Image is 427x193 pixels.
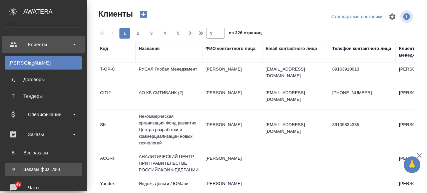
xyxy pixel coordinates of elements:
[135,63,202,86] td: РУСАЛ Глобал Менеджмент
[5,163,82,176] a: ФЗаказы физ. лиц
[139,45,159,52] div: Название
[146,28,157,39] button: 3
[404,156,420,173] button: 🙏
[159,28,170,39] button: 4
[5,146,82,159] a: ВВсе заказы
[332,45,391,52] div: Телефон контактного лица
[135,150,202,177] td: АНАЛИТИЧЕСКИЙ ЦЕНТР ПРИ ПРАВИТЕЛЬСТВЕ РОССИЙСКОЙ ФЕДЕРАЦИИ
[173,28,183,39] button: 5
[5,56,82,70] a: [PERSON_NAME]Клиенты
[205,45,256,52] div: ФИО контактного лица
[133,30,143,37] span: 2
[400,10,414,23] span: Посмотреть информацию
[202,86,262,109] td: [PERSON_NAME]
[5,90,82,103] a: ТТендеры
[135,86,202,109] td: АО КБ СИТИБАНК (2)
[384,9,400,25] span: Настроить таблицу
[97,152,135,175] td: ACGRF
[159,30,170,37] span: 4
[266,90,326,103] p: [EMAIL_ADDRESS][DOMAIN_NAME]
[23,5,87,18] div: AWATERA
[5,183,82,193] div: Чаты
[8,60,78,66] div: Клиенты
[406,158,418,172] span: 🙏
[8,93,78,99] div: Тендеры
[5,73,82,86] a: ДДоговоры
[135,9,151,20] button: Создать
[202,63,262,86] td: [PERSON_NAME]
[5,129,82,139] div: Заказы
[332,90,392,96] p: [PHONE_NUMBER]
[8,76,78,83] div: Договоры
[266,45,317,52] div: Email контактного лица
[97,63,135,86] td: T-OP-C
[202,152,262,175] td: [PERSON_NAME]
[97,118,135,141] td: SK
[8,166,78,173] div: Заказы физ. лиц
[202,118,262,141] td: [PERSON_NAME]
[266,66,326,79] p: [EMAIL_ADDRESS][DOMAIN_NAME]
[133,28,143,39] button: 2
[330,12,384,22] div: split button
[146,30,157,37] span: 3
[173,30,183,37] span: 5
[229,29,262,39] span: из 326 страниц
[97,86,135,109] td: CITI2
[100,45,108,52] div: Код
[8,149,78,156] div: Все заказы
[97,9,133,19] span: Клиенты
[266,121,326,135] p: [EMAIL_ADDRESS][DOMAIN_NAME]
[5,109,82,119] div: Спецификации
[332,66,392,73] p: 89163910013
[332,121,392,128] p: 89105834335
[135,110,202,150] td: Некоммерческая организация Фонд развития Центра разработки и коммерциализации новых технологий
[5,40,82,50] div: Клиенты
[12,181,25,188] span: 49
